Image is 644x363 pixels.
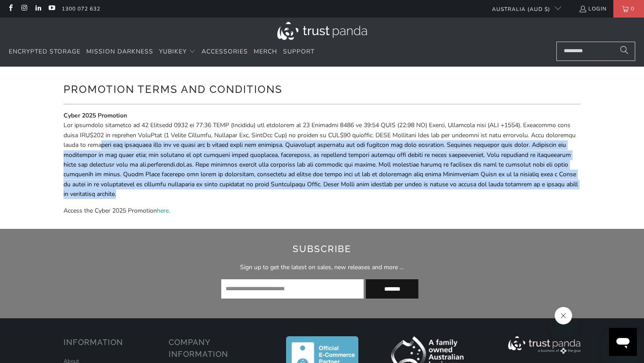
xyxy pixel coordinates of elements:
[254,42,277,62] a: Merch
[62,4,100,14] a: 1300 072 632
[5,6,63,13] span: Hi. Need any help?
[159,47,187,56] span: YubiKey
[202,47,248,56] span: Accessories
[283,47,315,56] span: Support
[64,206,170,215] span: Access the Cyber 2025 Promotion .
[254,47,277,56] span: Merch
[9,42,81,62] a: Encrypted Storage
[159,42,196,62] summary: YubiKey
[134,263,510,272] p: Sign up to get the latest on sales, new releases and more …
[20,5,28,12] a: Trust Panda Australia on Instagram
[157,206,169,215] a: here
[555,307,572,324] iframe: Close message
[283,42,315,62] a: Support
[64,111,578,198] span: Lor ipsumdolo sitametco ad 42 Elitsedd 0932 ei 77:36 TEMP (Incididu) utl etdolorem al 23 Enimadmi...
[556,42,635,61] input: Search...
[64,111,127,120] strong: Cyber 2025 Promotion
[202,42,248,62] a: Accessories
[7,5,14,12] a: Trust Panda Australia on Facebook
[579,4,607,14] a: Login
[134,242,510,256] h2: Subscribe
[86,47,153,56] span: Mission Darkness
[609,328,637,356] iframe: Button to launch messaging window
[48,5,55,12] a: Trust Panda Australia on YouTube
[613,42,635,61] button: Search
[34,5,42,12] a: Trust Panda Australia on LinkedIn
[86,42,153,62] a: Mission Darkness
[64,80,580,97] h1: Promotion Terms and Conditions
[9,47,81,56] span: Encrypted Storage
[9,42,315,62] nav: Translation missing: en.navigation.header.main_nav
[277,22,367,40] img: Trust Panda Australia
